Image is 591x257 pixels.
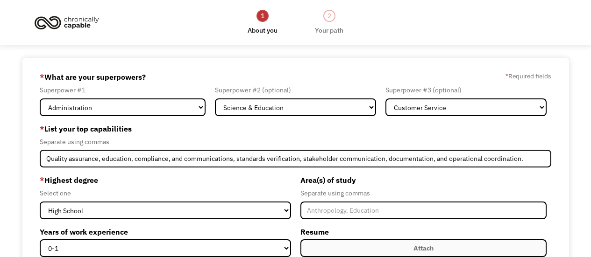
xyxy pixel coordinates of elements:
div: Superpower #2 (optional) [215,84,376,96]
div: About you [248,25,278,36]
a: 2Your path [315,9,343,36]
label: List your top capabilities [40,121,551,136]
input: Anthropology, Education [300,201,547,219]
label: Area(s) of study [300,173,547,188]
div: Superpower #3 (optional) [385,84,547,96]
label: Highest degree [40,173,291,188]
a: 1About you [248,9,278,36]
div: Superpower #1 [40,84,206,96]
div: Separate using commas [300,188,547,199]
div: Attach [413,243,434,254]
div: 2 [323,10,335,22]
label: Years of work experience [40,224,291,239]
label: Attach [300,239,547,257]
div: Select one [40,188,291,199]
div: Separate using commas [40,136,551,147]
input: Videography, photography, accounting [40,150,551,167]
div: Your path [315,25,343,36]
label: Resume [300,224,547,239]
label: What are your superpowers? [40,69,146,84]
label: Required fields [506,70,551,82]
div: 1 [256,10,269,22]
img: Chronically Capable logo [32,12,102,33]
